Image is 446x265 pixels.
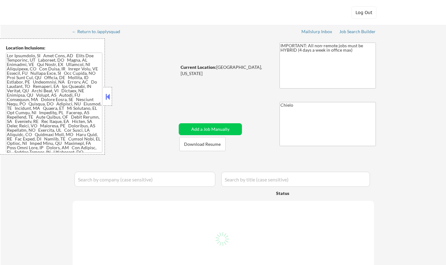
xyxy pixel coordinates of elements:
[301,29,333,35] a: Mailslurp Inbox
[6,45,102,51] div: Location Inclusions:
[72,29,126,35] a: ← Return to /applysquad
[301,29,333,34] div: Mailslurp Inbox
[181,64,216,70] strong: Current Location:
[339,29,376,35] a: Job Search Builder
[276,187,330,199] div: Status
[221,172,370,187] input: Search by title (case sensitive)
[74,172,215,187] input: Search by company (case sensitive)
[339,29,376,34] div: Job Search Builder
[179,123,242,135] button: Add a Job Manually
[181,64,269,76] div: [GEOGRAPHIC_DATA], [US_STATE]
[179,137,226,151] button: Download Resume
[72,29,126,34] div: ← Return to /applysquad
[351,6,377,19] button: Log Out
